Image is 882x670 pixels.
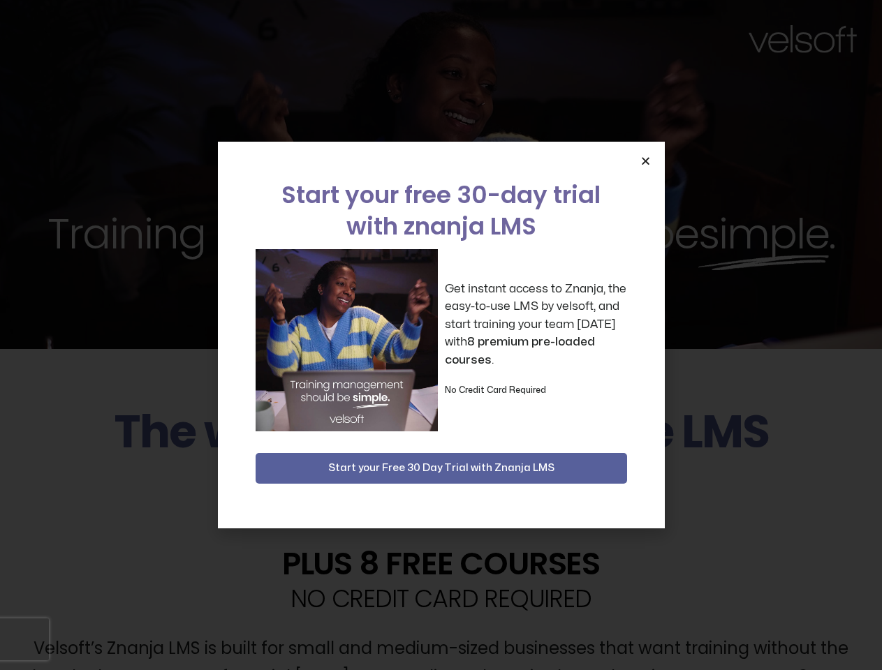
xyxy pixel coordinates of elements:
[445,386,546,394] strong: No Credit Card Required
[640,156,651,166] a: Close
[256,249,438,431] img: a woman sitting at her laptop dancing
[256,179,627,242] h2: Start your free 30-day trial with znanja LMS
[256,453,627,484] button: Start your Free 30 Day Trial with Znanja LMS
[328,460,554,477] span: Start your Free 30 Day Trial with Znanja LMS
[445,336,595,366] strong: 8 premium pre-loaded courses
[445,280,627,369] p: Get instant access to Znanja, the easy-to-use LMS by velsoft, and start training your team [DATE]...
